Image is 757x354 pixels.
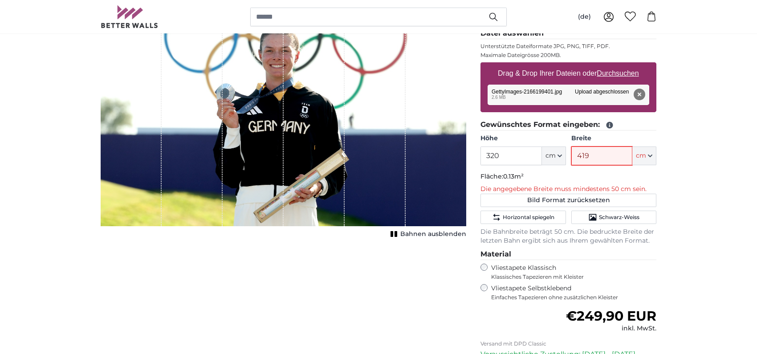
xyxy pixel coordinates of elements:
[571,9,598,25] button: (de)
[480,119,656,130] legend: Gewünschtes Format eingeben:
[101,5,159,28] img: Betterwalls
[491,294,656,301] span: Einfaches Tapezieren ohne zusätzlichen Kleister
[388,228,466,240] button: Bahnen ausblenden
[494,65,643,82] label: Drag & Drop Ihrer Dateien oder
[491,264,649,281] label: Vliestapete Klassisch
[400,230,466,239] span: Bahnen ausblenden
[480,28,656,39] legend: Datei auswählen
[597,69,639,77] u: Durchsuchen
[480,249,656,260] legend: Material
[480,52,656,59] p: Maximale Dateigrösse 200MB.
[480,185,656,194] p: Die angegebene Breite muss mindestens 50 cm sein.
[503,172,524,180] span: 0.13m²
[545,151,556,160] span: cm
[632,146,656,165] button: cm
[571,211,656,224] button: Schwarz-Weiss
[480,43,656,50] p: Unterstützte Dateiformate JPG, PNG, TIFF, PDF.
[566,308,656,324] span: €249,90 EUR
[571,134,656,143] label: Breite
[503,214,554,221] span: Horizontal spiegeln
[480,134,566,143] label: Höhe
[566,324,656,333] div: inkl. MwSt.
[491,273,649,281] span: Klassisches Tapezieren mit Kleister
[542,146,566,165] button: cm
[480,340,656,347] p: Versand mit DPD Classic
[480,194,656,207] button: Bild Format zurücksetzen
[480,211,566,224] button: Horizontal spiegeln
[599,214,639,221] span: Schwarz-Weiss
[491,284,656,301] label: Vliestapete Selbstklebend
[480,228,656,245] p: Die Bahnbreite beträgt 50 cm. Die bedruckte Breite der letzten Bahn ergibt sich aus Ihrem gewählt...
[636,151,646,160] span: cm
[480,172,656,181] p: Fläche:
